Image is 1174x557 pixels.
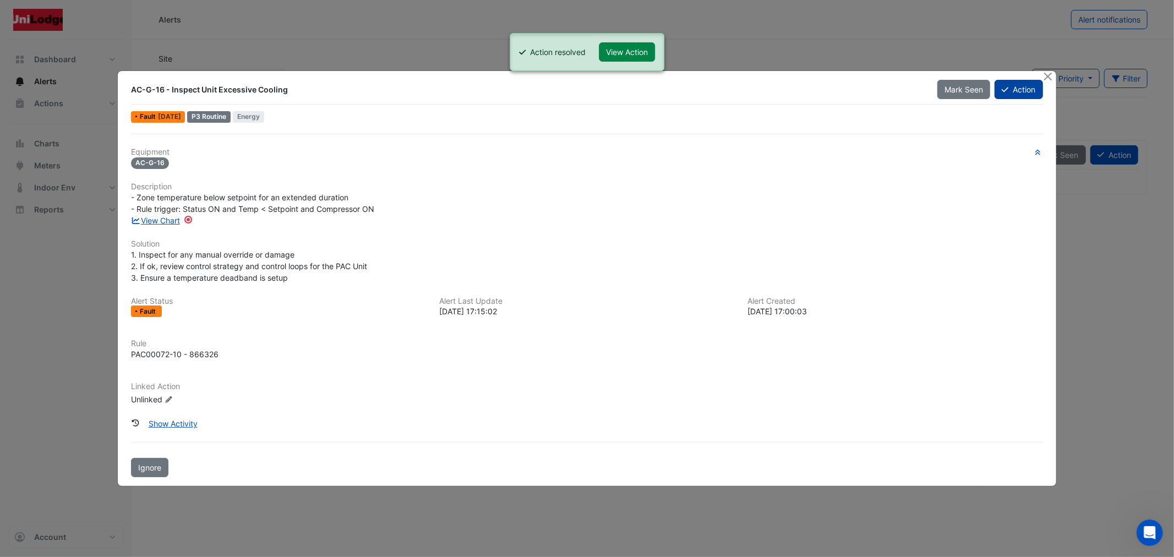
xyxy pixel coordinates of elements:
[131,182,1042,192] h6: Description
[131,84,924,95] div: AC-G-16 - Inspect Unit Excessive Cooling
[944,85,983,94] span: Mark Seen
[995,80,1042,99] button: Action
[131,394,263,405] div: Unlinked
[131,157,169,169] span: AC-G-16
[937,80,990,99] button: Mark Seen
[131,193,374,214] span: - Zone temperature below setpoint for an extended duration - Rule trigger: Status ON and Temp < S...
[131,382,1042,391] h6: Linked Action
[233,111,264,123] span: Energy
[131,458,168,477] button: Ignore
[530,46,586,58] div: Action resolved
[748,305,1043,317] div: [DATE] 17:00:03
[748,297,1043,306] h6: Alert Created
[1042,71,1054,83] button: Close
[131,348,219,360] div: PAC00072-10 - 866326
[131,250,367,282] span: 1. Inspect for any manual override or damage 2. If ok, review control strategy and control loops ...
[165,396,173,404] fa-icon: Edit Linked Action
[141,414,205,433] button: Show Activity
[131,297,426,306] h6: Alert Status
[140,113,158,120] span: Fault
[131,148,1042,157] h6: Equipment
[187,111,231,123] div: P3 Routine
[138,463,161,472] span: Ignore
[140,308,158,315] span: Fault
[1137,520,1163,546] iframe: Intercom live chat
[183,215,193,225] div: Tooltip anchor
[131,339,1042,348] h6: Rule
[439,305,734,317] div: [DATE] 17:15:02
[131,239,1042,249] h6: Solution
[439,297,734,306] h6: Alert Last Update
[131,216,180,225] a: View Chart
[158,112,181,121] span: Sun 17-Aug-2025 17:15 AEST
[599,42,655,62] button: View Action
